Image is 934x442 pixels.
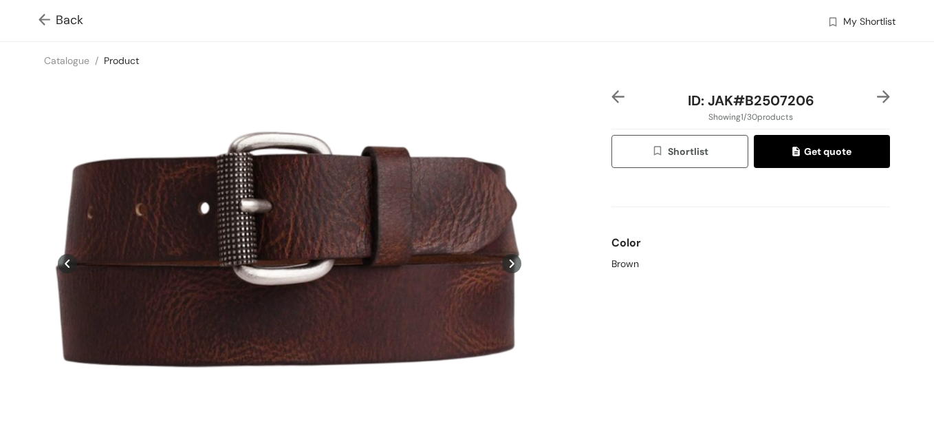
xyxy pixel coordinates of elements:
img: Go back [39,14,56,28]
span: Showing 1 / 30 products [708,111,793,123]
span: ID: JAK#B2507206 [688,92,814,109]
img: wishlist [651,145,668,160]
img: left [611,90,625,103]
span: Back [39,11,83,30]
button: wishlistShortlist [611,135,748,168]
span: Shortlist [651,144,708,160]
a: Catalogue [44,54,89,67]
span: My Shortlist [843,14,895,31]
img: wishlist [827,16,839,30]
img: quote [792,147,804,159]
button: quoteGet quote [754,135,890,168]
div: Brown [611,257,890,271]
img: right [877,90,890,103]
span: / [95,54,98,67]
a: Product [104,54,139,67]
span: Get quote [792,144,851,159]
div: Color [611,229,890,257]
